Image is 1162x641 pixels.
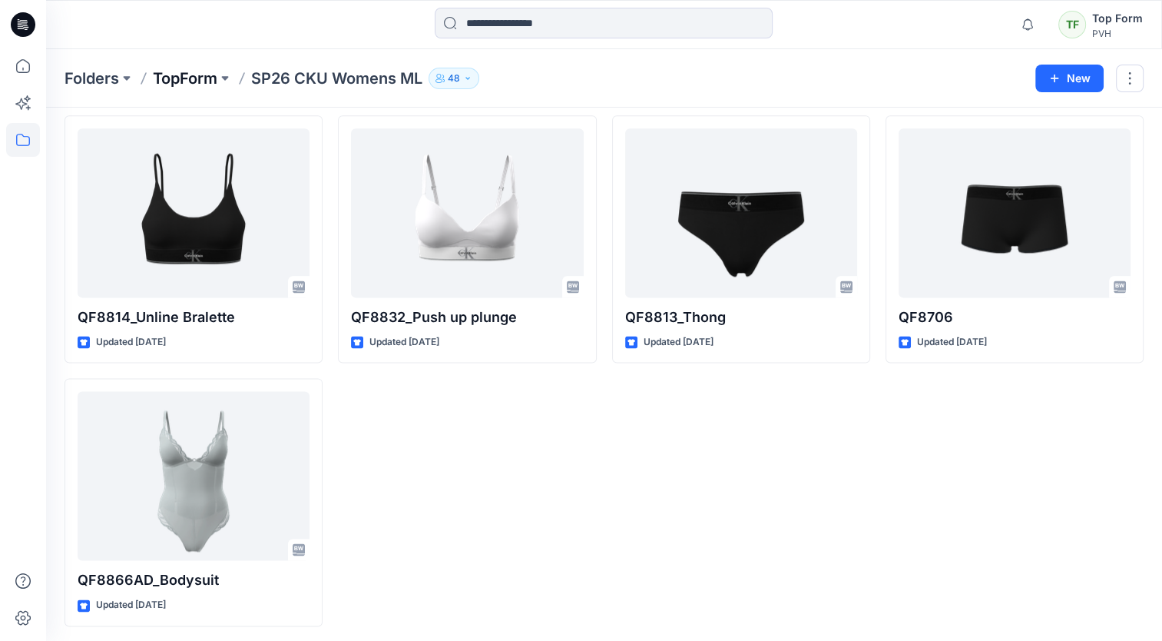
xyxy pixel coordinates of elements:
p: Updated [DATE] [369,334,439,350]
div: PVH [1092,28,1143,39]
div: Top Form [1092,9,1143,28]
p: 48 [448,70,460,87]
div: TF [1058,11,1086,38]
p: Updated [DATE] [96,334,166,350]
a: QF8813_Thong [625,128,857,297]
p: Updated [DATE] [96,597,166,613]
a: QF8706 [899,128,1131,297]
p: QF8706 [899,307,1131,328]
a: QF8814_Unline Bralette [78,128,310,297]
a: QF8866AD_Bodysuit [78,391,310,560]
a: TopForm [153,68,217,89]
p: QF8814_Unline Bralette [78,307,310,328]
p: QF8866AD_Bodysuit [78,570,310,591]
p: Updated [DATE] [917,334,987,350]
p: QF8813_Thong [625,307,857,328]
p: QF8832_Push up plunge [351,307,583,328]
p: Updated [DATE] [644,334,713,350]
p: SP26 CKU Womens ML [251,68,422,89]
a: QF8832_Push up plunge [351,128,583,297]
a: Folders [65,68,119,89]
button: 48 [429,68,479,89]
button: New [1035,65,1104,92]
